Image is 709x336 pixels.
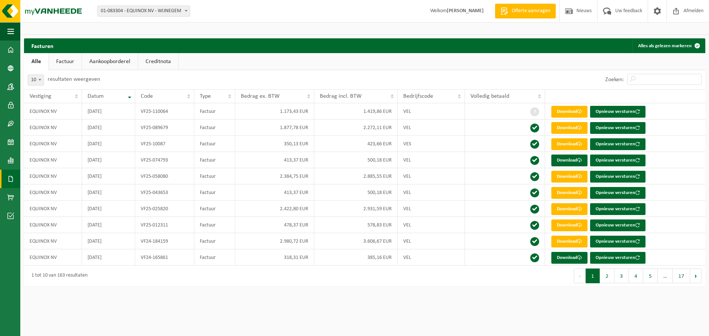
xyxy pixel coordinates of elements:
[586,269,600,283] button: 1
[135,249,194,266] td: VF24-165861
[141,93,153,99] span: Code
[135,217,194,233] td: VF25-012311
[551,122,588,134] a: Download
[590,187,645,199] button: Opnieuw versturen
[235,217,314,233] td: 478,37 EUR
[82,249,135,266] td: [DATE]
[398,119,465,136] td: VEL
[398,168,465,184] td: VEL
[194,136,235,152] td: Factuur
[88,93,104,99] span: Datum
[235,233,314,249] td: 2.980,72 EUR
[24,53,48,70] a: Alle
[590,138,645,150] button: Opnieuw versturen
[590,106,645,118] button: Opnieuw versturen
[82,168,135,184] td: [DATE]
[24,201,82,217] td: EQUINOX NV
[600,269,614,283] button: 2
[398,249,465,266] td: VEL
[314,119,398,136] td: 2.272,11 EUR
[398,233,465,249] td: VEL
[314,168,398,184] td: 2.885,55 EUR
[398,152,465,168] td: VEL
[235,103,314,119] td: 1.173,43 EUR
[135,119,194,136] td: VF25-089679
[97,6,190,17] span: 01-083304 - EQUINOX NV - WIJNEGEM
[314,103,398,119] td: 1.419,86 EUR
[447,8,484,14] strong: [PERSON_NAME]
[403,93,433,99] span: Bedrijfscode
[82,233,135,249] td: [DATE]
[314,233,398,249] td: 3.606,67 EUR
[551,106,588,118] a: Download
[82,136,135,152] td: [DATE]
[194,168,235,184] td: Factuur
[551,203,588,215] a: Download
[590,122,645,134] button: Opnieuw versturen
[590,219,645,231] button: Opnieuw versturen
[82,201,135,217] td: [DATE]
[590,252,645,264] button: Opnieuw versturen
[629,269,643,283] button: 4
[551,138,588,150] a: Download
[614,269,629,283] button: 3
[590,203,645,215] button: Opnieuw versturen
[241,93,280,99] span: Bedrag ex. BTW
[24,233,82,249] td: EQUINOX NV
[314,152,398,168] td: 500,18 EUR
[194,152,235,168] td: Factuur
[314,136,398,152] td: 423,66 EUR
[235,184,314,201] td: 413,37 EUR
[314,217,398,233] td: 578,83 EUR
[235,136,314,152] td: 350,13 EUR
[590,155,645,166] button: Opnieuw versturen
[314,201,398,217] td: 2.931,59 EUR
[398,201,465,217] td: VEL
[643,269,658,283] button: 5
[551,219,588,231] a: Download
[135,201,194,217] td: VF25-025820
[320,93,362,99] span: Bedrag incl. BTW
[82,103,135,119] td: [DATE]
[135,233,194,249] td: VF24-184159
[135,103,194,119] td: VF25-110064
[30,93,51,99] span: Vestiging
[574,269,586,283] button: Previous
[82,217,135,233] td: [DATE]
[135,184,194,201] td: VF25-043653
[314,184,398,201] td: 500,18 EUR
[551,187,588,199] a: Download
[135,136,194,152] td: VF25-10087
[24,217,82,233] td: EQUINOX NV
[24,152,82,168] td: EQUINOX NV
[551,252,588,264] a: Download
[135,152,194,168] td: VF25-074793
[24,168,82,184] td: EQUINOX NV
[398,136,465,152] td: VES
[235,201,314,217] td: 2.422,80 EUR
[194,184,235,201] td: Factuur
[194,249,235,266] td: Factuur
[24,119,82,136] td: EQUINOX NV
[690,269,702,283] button: Next
[194,119,235,136] td: Factuur
[590,171,645,183] button: Opnieuw versturen
[632,38,705,53] button: Alles als gelezen markeren
[194,201,235,217] td: Factuur
[551,171,588,183] a: Download
[24,136,82,152] td: EQUINOX NV
[235,152,314,168] td: 413,37 EUR
[510,7,552,15] span: Offerte aanvragen
[48,76,100,82] label: resultaten weergeven
[314,249,398,266] td: 385,16 EUR
[194,103,235,119] td: Factuur
[98,6,190,16] span: 01-083304 - EQUINOX NV - WIJNEGEM
[49,53,82,70] a: Factuur
[82,184,135,201] td: [DATE]
[605,77,624,83] label: Zoeken:
[135,168,194,184] td: VF25-058080
[24,103,82,119] td: EQUINOX NV
[398,184,465,201] td: VEL
[28,75,44,86] span: 10
[551,236,588,247] a: Download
